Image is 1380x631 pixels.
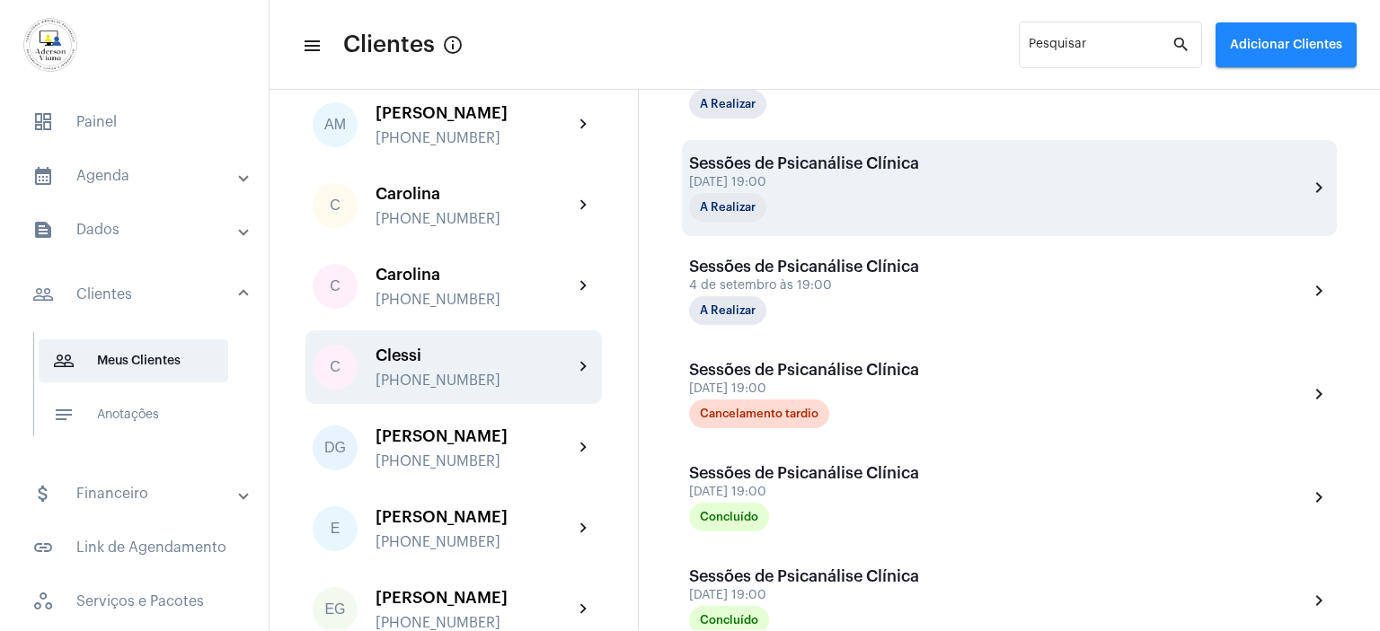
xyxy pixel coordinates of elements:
[1308,383,1330,405] mat-icon: chevron_right
[313,506,358,551] div: E
[376,346,573,364] div: Clessi
[32,165,240,187] mat-panel-title: Agenda
[376,534,573,550] div: [PHONE_NUMBER]
[313,345,358,390] div: C
[1029,41,1172,56] input: Pesquisar
[376,185,573,203] div: Carolina
[39,339,228,382] span: Meus Clientes
[689,279,919,293] div: 4 de setembro às 19:00
[689,361,919,379] div: Sessões de Psicanálise Clínica
[689,464,919,482] div: Sessões de Psicanálise Clínica
[1308,590,1330,611] mat-icon: chevron_right
[313,102,358,147] div: AM
[313,264,358,309] div: C
[53,350,75,372] mat-icon: sidenav icon
[573,518,595,539] mat-icon: chevron_right
[376,130,573,146] div: [PHONE_NUMBER]
[18,101,251,144] span: Painel
[1308,486,1330,508] mat-icon: chevron_right
[302,35,320,57] mat-icon: sidenav icon
[343,31,435,59] span: Clientes
[1230,39,1342,51] span: Adicionar Clientes
[32,284,54,305] mat-icon: sidenav icon
[376,211,573,227] div: [PHONE_NUMBER]
[11,472,269,515] mat-expansion-panel-header: sidenav iconFinanceiro
[689,154,919,172] div: Sessões de Psicanálise Clínica
[18,580,251,623] span: Serviços e Pacotes
[376,104,573,122] div: [PERSON_NAME]
[689,90,766,118] mat-chip: A Realizar
[689,399,829,428] mat-chip: Cancelamento tardio
[435,27,471,63] button: Button that displays a tooltip when focused or hovered over
[689,567,919,585] div: Sessões de Psicanálise Clínica
[573,276,595,297] mat-icon: chevron_right
[689,589,919,602] div: [DATE] 19:00
[32,165,54,187] mat-icon: sidenav icon
[376,508,573,526] div: [PERSON_NAME]
[14,9,86,81] img: d7e3195d-0907-1efa-a796-b593d293ae59.png
[32,483,54,504] mat-icon: sidenav icon
[442,34,464,56] mat-icon: Button that displays a tooltip when focused or hovered over
[1216,22,1357,67] button: Adicionar Clientes
[689,258,919,276] div: Sessões de Psicanálise Clínica
[689,486,919,499] div: [DATE] 19:00
[11,266,269,323] mat-expansion-panel-header: sidenav iconClientes
[376,615,573,631] div: [PHONE_NUMBER]
[18,526,251,569] span: Link de Agendamento
[376,589,573,607] div: [PERSON_NAME]
[32,537,54,558] mat-icon: sidenav icon
[1308,280,1330,302] mat-icon: chevron_right
[376,292,573,308] div: [PHONE_NUMBER]
[376,453,573,469] div: [PHONE_NUMBER]
[573,114,595,136] mat-icon: chevron_right
[573,195,595,216] mat-icon: chevron_right
[689,382,919,396] div: [DATE] 19:00
[1172,34,1193,56] mat-icon: search
[573,599,595,620] mat-icon: chevron_right
[313,425,358,470] div: DG
[32,284,240,305] mat-panel-title: Clientes
[32,591,54,612] span: sidenav icon
[376,266,573,284] div: Carolina
[313,183,358,228] div: C
[376,372,573,389] div: [PHONE_NUMBER]
[1308,177,1330,198] mat-icon: chevron_right
[573,356,595,378] mat-icon: chevron_right
[689,503,769,531] mat-chip: Concluído
[689,176,919,189] div: [DATE] 19:00
[32,483,240,504] mat-panel-title: Financeiro
[32,219,240,241] mat-panel-title: Dados
[53,404,75,425] mat-icon: sidenav icon
[39,393,228,436] span: Anotações
[376,427,573,445] div: [PERSON_NAME]
[11,208,269,251] mat-expansion-panel-header: sidenav iconDados
[11,154,269,197] mat-expansion-panel-header: sidenav iconAgenda
[689,296,766,325] mat-chip: A Realizar
[32,111,54,133] span: sidenav icon
[573,437,595,459] mat-icon: chevron_right
[11,323,269,461] div: sidenav iconClientes
[689,193,766,222] mat-chip: A Realizar
[32,219,54,241] mat-icon: sidenav icon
